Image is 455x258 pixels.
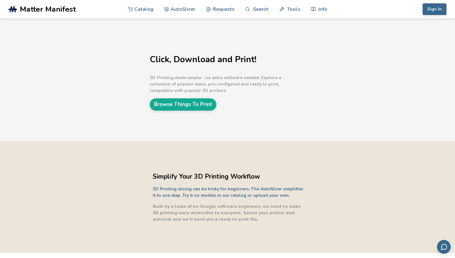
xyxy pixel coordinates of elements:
p: 3D Printing made simple - no extra software needed. Explore a collection of popular items, pre-co... [150,74,303,94]
a: Browse Things To Print [150,98,216,110]
h1: Click, Download and Print! [150,55,303,64]
span: Matter Manifest [20,5,76,13]
h2: Simplify Your 3D Printing Workflow [153,172,306,181]
button: Sign In [423,3,446,15]
p: 3D Printing slicing can be tricky for beginners. The AutoSlicer simplifies it to one step. Try it... [153,186,306,199]
button: Send feedback via email [437,240,451,254]
p: Built by a team of ex-Google software engineers, we want to make 3D printing more accessible to e... [153,203,306,222]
